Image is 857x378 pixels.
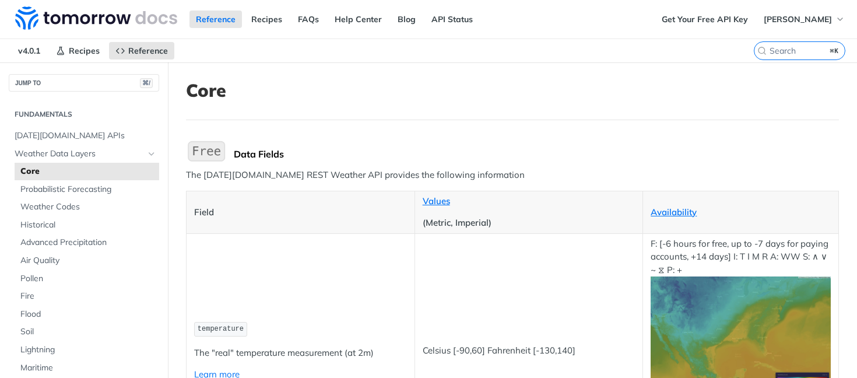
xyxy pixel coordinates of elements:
a: [DATE][DOMAIN_NAME] APIs [9,127,159,145]
a: Advanced Precipitation [15,234,159,251]
a: Availability [651,206,697,218]
a: Pollen [15,270,159,288]
span: Lightning [20,344,156,356]
span: Weather Data Layers [15,148,144,160]
a: Recipes [50,42,106,60]
span: temperature [198,325,244,333]
span: Maritime [20,362,156,374]
a: Core [15,163,159,180]
a: API Status [425,10,479,28]
h2: Fundamentals [9,109,159,120]
img: Tomorrow.io Weather API Docs [15,6,177,30]
a: Reference [109,42,174,60]
a: Probabilistic Forecasting [15,181,159,198]
span: Reference [128,45,168,56]
span: Flood [20,309,156,320]
span: Soil [20,326,156,338]
span: Air Quality [20,255,156,267]
a: Weather Codes [15,198,159,216]
a: Get Your Free API Key [655,10,754,28]
a: Weather Data LayersHide subpages for Weather Data Layers [9,145,159,163]
span: Historical [20,219,156,231]
span: [PERSON_NAME] [764,14,832,24]
a: Reference [189,10,242,28]
span: v4.0.1 [12,42,47,60]
svg: Search [757,46,767,55]
span: Expand image [651,324,831,335]
span: Recipes [69,45,100,56]
span: Fire [20,290,156,302]
span: Probabilistic Forecasting [20,184,156,195]
p: (Metric, Imperial) [423,216,635,230]
button: JUMP TO⌘/ [9,74,159,92]
p: The [DATE][DOMAIN_NAME] REST Weather API provides the following information [186,169,839,182]
a: Historical [15,216,159,234]
h1: Core [186,80,839,101]
a: Fire [15,288,159,305]
span: Core [20,166,156,177]
a: Soil [15,323,159,341]
p: The "real" temperature measurement (at 2m) [194,346,407,360]
span: Advanced Precipitation [20,237,156,249]
a: Flood [15,306,159,323]
kbd: ⌘K [827,45,842,57]
a: Air Quality [15,252,159,269]
a: Lightning [15,341,159,359]
a: Maritime [15,359,159,377]
button: [PERSON_NAME] [757,10,851,28]
button: Hide subpages for Weather Data Layers [147,149,156,159]
a: Recipes [245,10,289,28]
p: Celsius [-90,60] Fahrenheit [-130,140] [423,344,635,358]
span: [DATE][DOMAIN_NAME] APIs [15,130,156,142]
span: Pollen [20,273,156,285]
a: FAQs [291,10,325,28]
a: Help Center [328,10,388,28]
span: ⌘/ [140,78,153,88]
a: Blog [391,10,422,28]
div: Data Fields [234,148,839,160]
a: Values [423,195,450,206]
p: Field [194,206,407,219]
span: Weather Codes [20,201,156,213]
